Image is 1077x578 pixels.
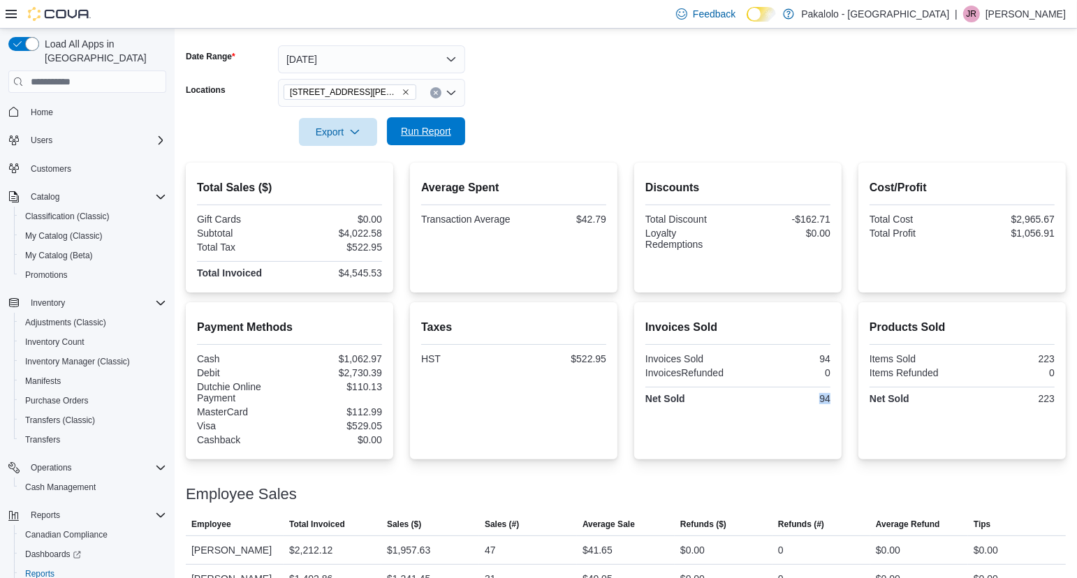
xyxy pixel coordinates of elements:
label: Date Range [186,51,235,62]
span: Sales ($) [387,519,421,530]
span: Purchase Orders [25,395,89,406]
span: Inventory Manager (Classic) [25,356,130,367]
div: $529.05 [293,420,383,431]
h2: Invoices Sold [645,319,830,336]
button: Classification (Classic) [14,207,172,226]
button: [DATE] [278,45,465,73]
button: Customers [3,158,172,179]
span: Home [25,103,166,120]
a: Adjustments (Classic) [20,314,112,331]
div: 0 [741,367,831,378]
h3: Employee Sales [186,486,297,503]
button: Operations [3,458,172,477]
span: Reports [31,510,60,521]
button: Inventory [3,293,172,313]
div: Items Refunded [870,367,960,378]
button: My Catalog (Beta) [14,246,172,265]
div: $1,056.91 [965,228,1055,239]
span: Promotions [20,267,166,283]
span: Inventory Count [25,336,85,348]
button: Clear input [430,87,441,98]
div: $0.00 [876,542,900,558]
span: Inventory Manager (Classic) [20,353,166,370]
span: Export [307,118,369,146]
div: Cash [197,353,287,364]
div: 94 [741,353,831,364]
button: Open list of options [446,87,457,98]
span: Manifests [25,376,61,387]
button: Catalog [25,188,65,205]
h2: Discounts [645,179,830,196]
span: Sales (#) [485,519,519,530]
span: Inventory [31,297,65,309]
span: Average Sale [583,519,635,530]
div: $42.79 [517,214,607,225]
h2: Products Sold [870,319,1055,336]
a: My Catalog (Beta) [20,247,98,264]
div: $41.65 [583,542,613,558]
div: Cashback [197,434,287,445]
span: Customers [31,163,71,175]
a: My Catalog (Classic) [20,228,108,244]
span: Operations [31,462,72,473]
div: Visa [197,420,287,431]
span: My Catalog (Classic) [20,228,166,244]
span: Transfers (Classic) [20,412,166,429]
div: MasterCard [197,406,287,417]
span: Dashboards [25,549,81,560]
button: My Catalog (Classic) [14,226,172,246]
span: Load All Apps in [GEOGRAPHIC_DATA] [39,37,166,65]
strong: Net Sold [645,393,685,404]
div: 47 [485,542,496,558]
a: Manifests [20,373,66,390]
button: Inventory Manager (Classic) [14,352,172,371]
div: $1,062.97 [293,353,383,364]
button: Users [3,131,172,150]
div: $0.00 [293,434,383,445]
button: Promotions [14,265,172,285]
div: Debit [197,367,287,378]
button: Inventory Count [14,332,172,352]
strong: Net Sold [870,393,909,404]
span: Classification (Classic) [20,208,166,225]
span: Inventory Count [20,334,166,350]
span: Reports [25,507,166,524]
button: Run Report [387,117,465,145]
span: My Catalog (Classic) [25,230,103,242]
span: Transfers (Classic) [25,415,95,426]
div: Subtotal [197,228,287,239]
div: Total Tax [197,242,287,253]
div: 0 [965,367,1055,378]
button: Home [3,101,172,121]
div: -$162.71 [741,214,831,225]
div: InvoicesRefunded [645,367,735,378]
div: HST [421,353,511,364]
span: Average Refund [876,519,940,530]
div: Total Cost [870,214,960,225]
a: Transfers [20,431,66,448]
button: Catalog [3,187,172,207]
div: Gift Cards [197,214,287,225]
span: Users [25,132,166,149]
div: $522.95 [293,242,383,253]
span: Transfers [25,434,60,445]
a: Classification (Classic) [20,208,115,225]
div: 94 [741,393,831,404]
span: Inventory [25,295,166,311]
span: Purchase Orders [20,392,166,409]
span: My Catalog (Beta) [25,250,93,261]
button: Manifests [14,371,172,391]
span: My Catalog (Beta) [20,247,166,264]
a: Inventory Count [20,334,90,350]
div: $1,957.63 [387,542,430,558]
p: | [955,6,958,22]
span: Transfers [20,431,166,448]
span: Employee [191,519,231,530]
button: Transfers (Classic) [14,410,172,430]
div: Loyalty Redemptions [645,228,735,250]
span: Adjustments (Classic) [25,317,106,328]
span: Dashboards [20,546,166,563]
div: Transaction Average [421,214,511,225]
span: Tips [974,519,990,530]
label: Locations [186,84,226,96]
